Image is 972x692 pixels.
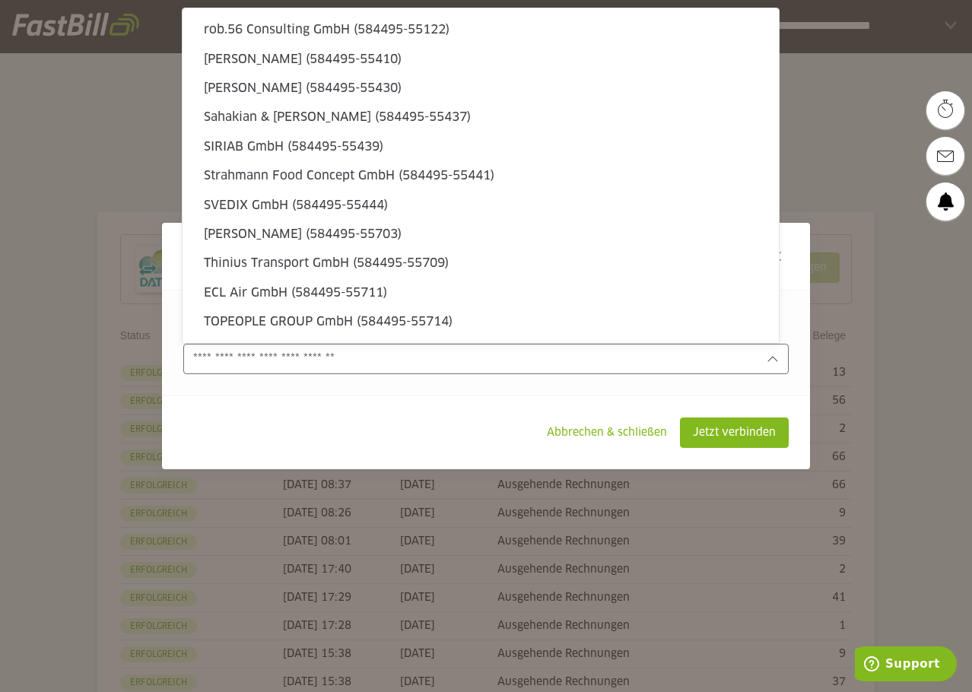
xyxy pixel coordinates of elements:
sl-option: VRLOGIC GmbH (584495-56302) [183,337,779,366]
sl-option: Sahakian & [PERSON_NAME] (584495-55437) [183,103,779,132]
sl-option: [PERSON_NAME] (584495-55430) [183,74,779,103]
sl-option: TOPEOPLE GROUP GmbH (584495-55714) [183,307,779,336]
sl-option: Strahmann Food Concept GmbH (584495-55441) [183,161,779,190]
sl-option: SVEDIX GmbH (584495-55444) [183,191,779,220]
sl-option: SIRIAB GmbH (584495-55439) [183,132,779,161]
sl-option: Thinius Transport GmbH (584495-55709) [183,249,779,278]
sl-option: [PERSON_NAME] (584495-55410) [183,45,779,74]
sl-button: Jetzt verbinden [680,417,789,448]
sl-button: Abbrechen & schließen [534,417,680,448]
sl-option: [PERSON_NAME] (584495-55703) [183,220,779,249]
sl-option: rob.56 Consulting GmbH (584495-55122) [183,15,779,44]
iframe: Öffnet ein Widget, in dem Sie weitere Informationen finden [855,646,957,684]
sl-option: ECL Air GmbH (584495-55711) [183,278,779,307]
